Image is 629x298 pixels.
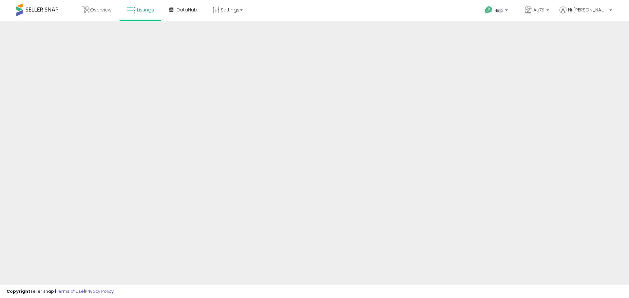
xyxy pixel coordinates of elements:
a: Privacy Policy [85,288,114,294]
div: seller snap | | [7,289,114,295]
a: Hi [PERSON_NAME] [560,7,612,21]
span: Au79 [533,7,544,13]
span: Help [494,8,503,13]
a: Terms of Use [56,288,84,294]
i: Get Help [485,6,493,14]
span: Overview [90,7,111,13]
strong: Copyright [7,288,30,294]
span: Hi [PERSON_NAME] [568,7,607,13]
a: Help [480,1,514,21]
span: Listings [137,7,154,13]
span: DataHub [177,7,197,13]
